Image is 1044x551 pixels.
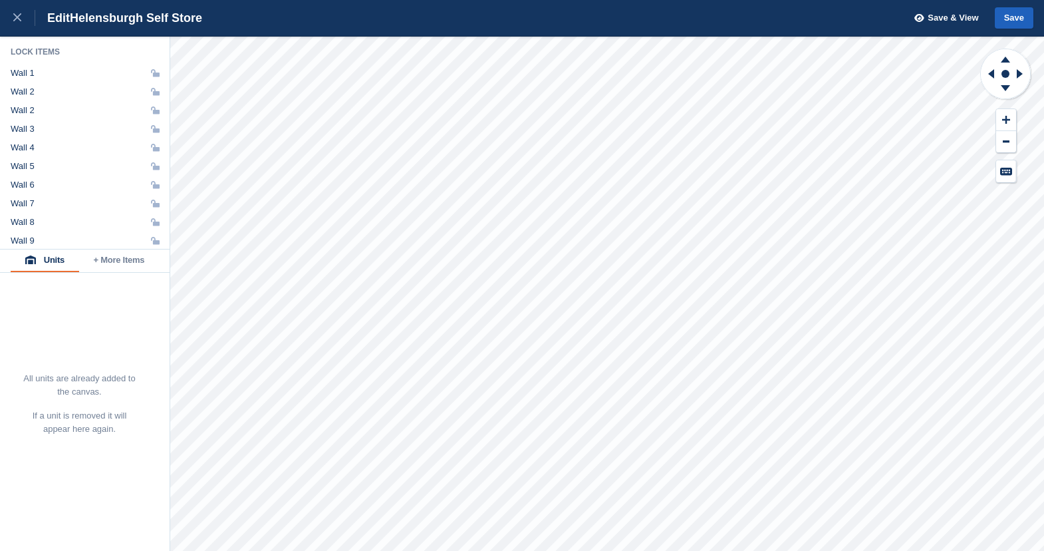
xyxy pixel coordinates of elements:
[11,68,35,79] div: Wall 1
[996,109,1016,131] button: Zoom In
[11,236,35,246] div: Wall 9
[995,7,1033,29] button: Save
[11,87,35,97] div: Wall 2
[11,124,35,134] div: Wall 3
[23,372,136,399] p: All units are already added to the canvas.
[996,160,1016,182] button: Keyboard Shortcuts
[79,250,159,272] button: + More Items
[996,131,1016,153] button: Zoom Out
[11,180,35,190] div: Wall 6
[35,10,202,26] div: Edit Helensburgh Self Store
[11,217,35,228] div: Wall 8
[11,161,35,172] div: Wall 5
[11,47,160,57] div: Lock Items
[23,409,136,436] p: If a unit is removed it will appear here again.
[928,11,978,25] span: Save & View
[907,7,979,29] button: Save & View
[11,198,35,209] div: Wall 7
[11,105,35,116] div: Wall 2
[11,250,79,272] button: Units
[11,142,35,153] div: Wall 4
